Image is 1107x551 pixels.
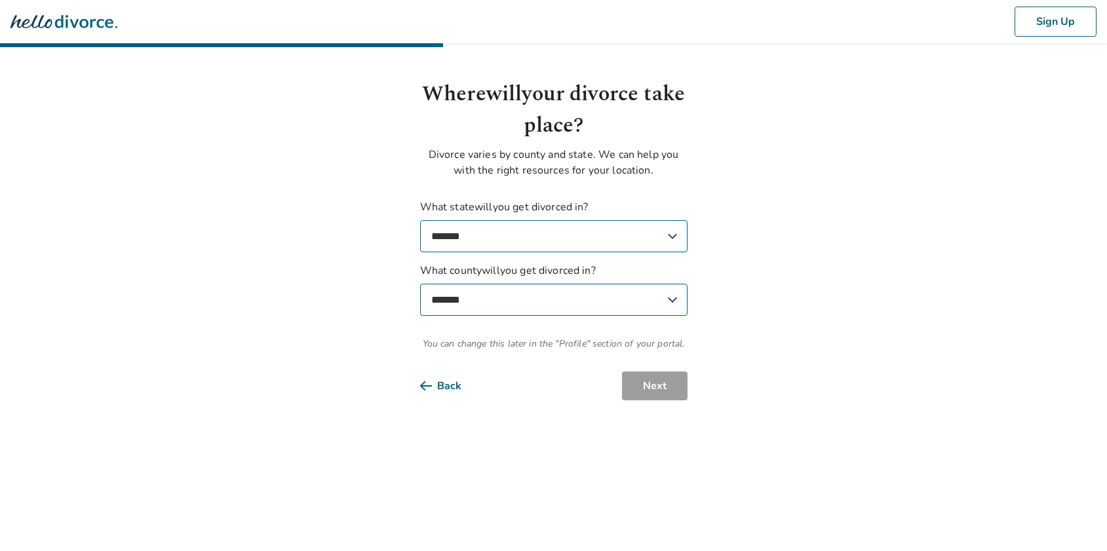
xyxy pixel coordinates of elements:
button: Back [420,371,482,400]
p: Divorce varies by county and state. We can help you with the right resources for your location. [420,147,688,178]
iframe: Chat Widget [1041,488,1107,551]
select: What statewillyou get divorced in? [420,220,688,252]
select: What countywillyou get divorced in? [420,284,688,316]
label: What state will you get divorced in? [420,199,688,252]
span: You can change this later in the "Profile" section of your portal. [420,337,688,351]
button: Sign Up [1015,7,1097,37]
label: What county will you get divorced in? [420,263,688,316]
h1: Where will your divorce take place? [420,79,688,142]
button: Next [622,371,688,400]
